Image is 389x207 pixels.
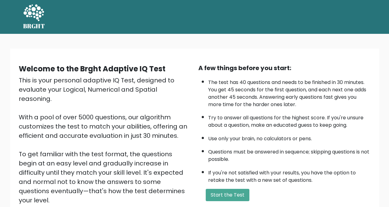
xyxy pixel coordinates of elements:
[208,132,371,142] li: Use only your brain, no calculators or pens.
[206,189,249,201] button: Start the Test
[208,166,371,184] li: If you're not satisfied with your results, you have the option to retake the test with a new set ...
[23,22,45,30] h5: BRGHT
[208,76,371,108] li: The test has 40 questions and needs to be finished in 30 minutes. You get 45 seconds for the firs...
[208,145,371,163] li: Questions must be answered in sequence; skipping questions is not possible.
[19,64,165,74] b: Welcome to the Brght Adaptive IQ Test
[208,111,371,129] li: Try to answer all questions for the highest score. If you're unsure about a question, make an edu...
[198,63,371,73] div: A few things before you start:
[23,2,45,31] a: BRGHT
